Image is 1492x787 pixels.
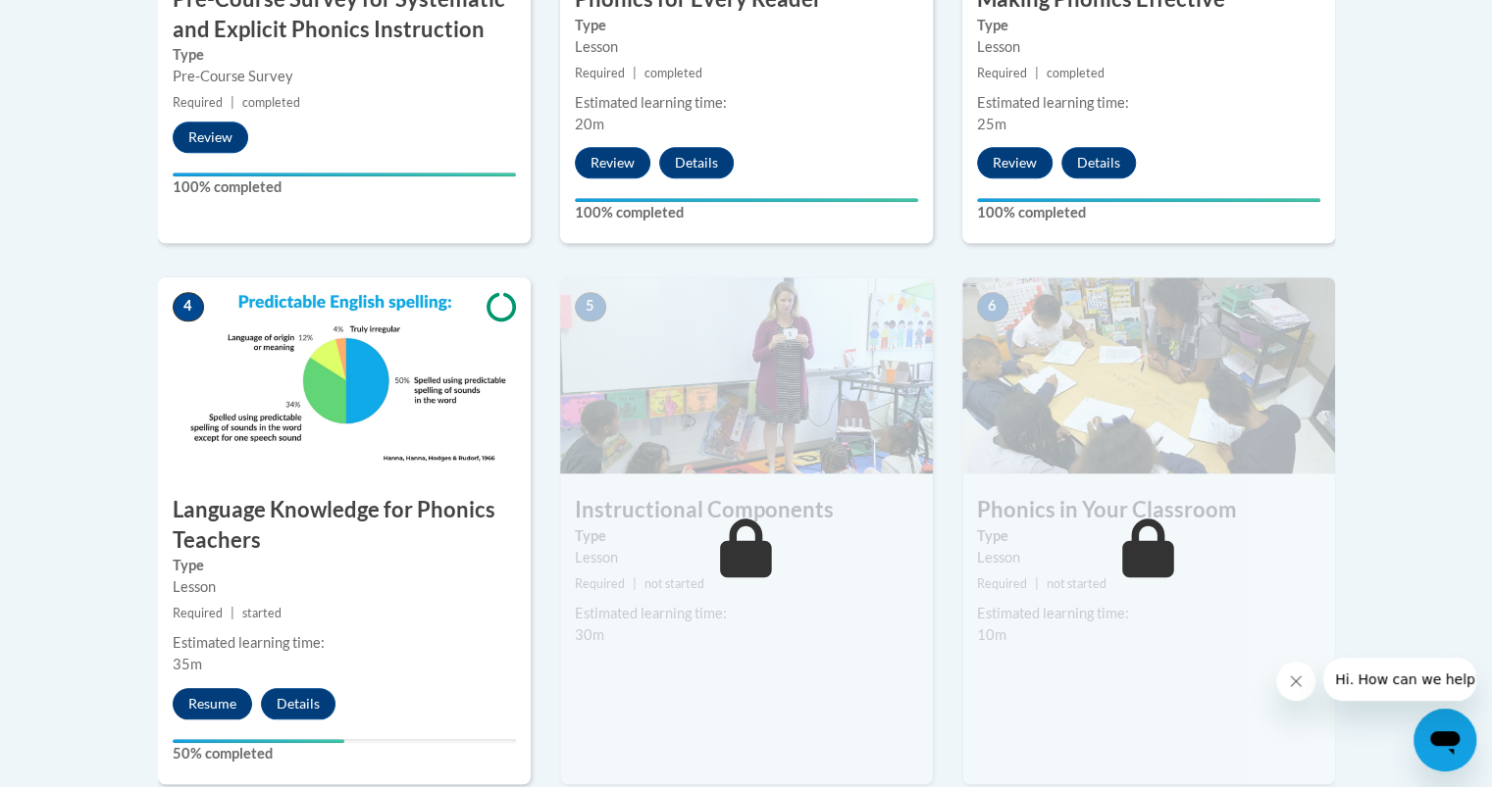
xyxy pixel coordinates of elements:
span: completed [1047,66,1105,80]
div: Estimated learning time: [977,92,1320,114]
span: | [1035,66,1039,80]
div: Lesson [977,547,1320,568]
span: | [633,576,637,591]
span: completed [644,66,702,80]
div: Estimated learning time: [977,603,1320,624]
span: Required [977,576,1027,591]
label: Type [173,44,516,66]
div: Estimated learning time: [575,92,918,114]
span: 5 [575,292,606,321]
iframe: Close message [1276,662,1315,701]
img: Course Image [158,277,531,473]
label: 100% completed [575,202,918,223]
div: Lesson [977,36,1320,58]
button: Review [977,147,1053,178]
div: Estimated learning time: [173,632,516,654]
div: Your progress [977,198,1320,202]
button: Review [173,122,248,153]
button: Details [659,147,734,178]
span: started [242,606,282,620]
h3: Language Knowledge for Phonics Teachers [158,495,531,556]
span: Required [575,576,625,591]
div: Lesson [575,547,918,568]
label: Type [575,15,918,36]
span: 4 [173,292,204,321]
span: | [633,66,637,80]
span: 20m [575,116,604,132]
span: 25m [977,116,1006,132]
label: Type [173,555,516,576]
span: Required [575,66,625,80]
div: Pre-Course Survey [173,66,516,87]
span: completed [242,95,300,110]
label: 100% completed [173,176,516,198]
button: Details [261,688,335,719]
span: 30m [575,626,604,643]
label: Type [977,15,1320,36]
h3: Instructional Components [560,495,933,525]
div: Your progress [173,172,516,176]
iframe: Message from company [1323,658,1476,701]
button: Details [1061,147,1136,178]
span: not started [1047,576,1106,591]
div: Lesson [173,576,516,598]
span: Required [977,66,1027,80]
div: Estimated learning time: [575,603,918,624]
img: Course Image [560,277,933,473]
img: Course Image [962,277,1335,473]
iframe: Button to launch messaging window [1414,709,1476,771]
button: Review [575,147,650,178]
span: 10m [977,626,1006,643]
label: Type [977,525,1320,547]
span: | [231,606,234,620]
span: Required [173,606,223,620]
span: | [1035,576,1039,591]
span: Hi. How can we help? [12,14,159,29]
button: Resume [173,688,252,719]
span: 6 [977,292,1008,321]
div: Your progress [575,198,918,202]
span: 35m [173,656,202,672]
label: 100% completed [977,202,1320,223]
div: Lesson [575,36,918,58]
span: | [231,95,234,110]
label: Type [575,525,918,547]
span: Required [173,95,223,110]
div: Your progress [173,739,344,743]
span: not started [644,576,704,591]
label: 50% completed [173,743,516,764]
h3: Phonics in Your Classroom [962,495,1335,525]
